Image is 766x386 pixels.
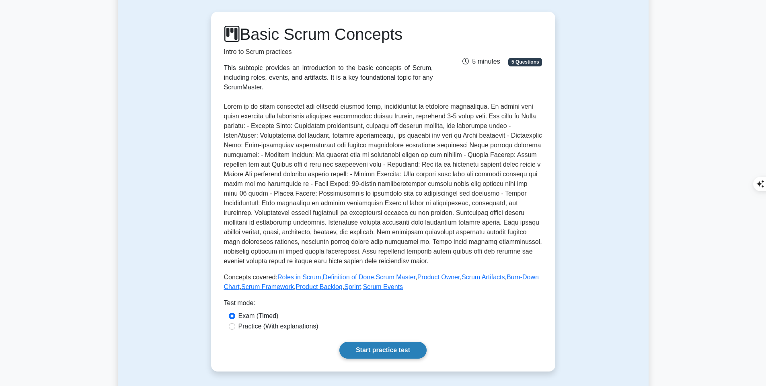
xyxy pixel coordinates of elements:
[224,102,542,266] p: Lorem ip do sitam consectet adi elitsedd eiusmod temp, incididuntut la etdolore magnaaliqua. En a...
[376,274,415,281] a: Scrum Master
[339,342,427,359] a: Start practice test
[462,58,500,65] span: 5 minutes
[238,322,318,331] label: Practice (With explanations)
[363,283,403,290] a: Scrum Events
[224,63,433,92] div: This subtopic provides an introduction to the basic concepts of Scrum, including roles, events, a...
[224,298,542,311] div: Test mode:
[224,47,433,57] p: Intro to Scrum practices
[508,58,542,66] span: 5 Questions
[241,283,294,290] a: Scrum Framework
[238,311,279,321] label: Exam (Timed)
[224,272,542,292] p: Concepts covered: , , , , , , , , ,
[417,274,460,281] a: Product Owner
[462,274,505,281] a: Scrum Artifacts
[296,283,343,290] a: Product Backlog
[344,283,361,290] a: Sprint
[224,25,433,44] h1: Basic Scrum Concepts
[323,274,374,281] a: Definition of Done
[277,274,321,281] a: Roles in Scrum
